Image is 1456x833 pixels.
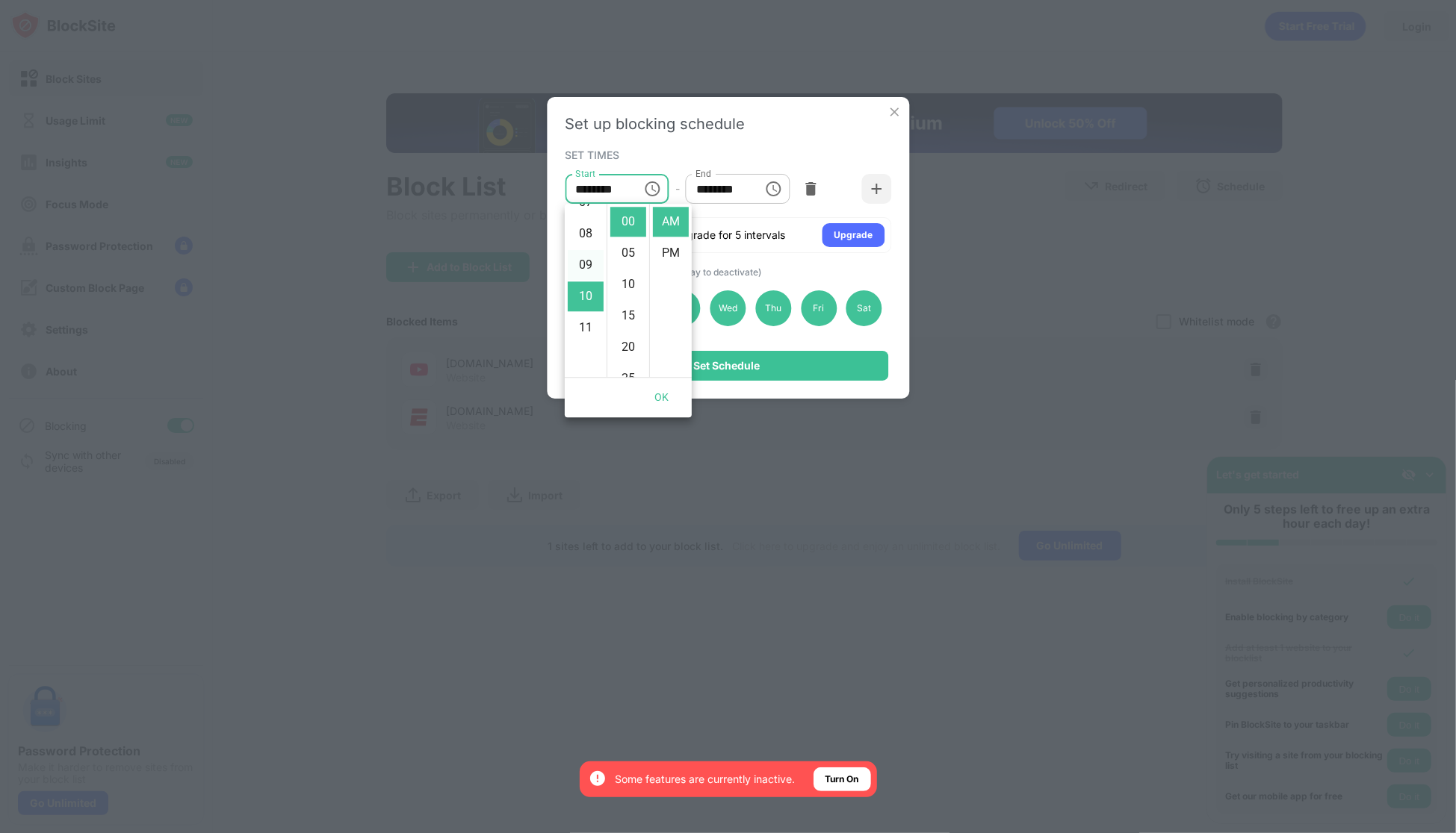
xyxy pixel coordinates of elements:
[649,204,692,377] ul: Select meridiem
[801,290,837,326] div: Fri
[616,772,796,787] div: Some features are currently inactive.
[568,219,604,249] li: 8 hours
[610,238,646,268] li: 5 minutes
[568,313,604,343] li: 11 hours
[759,174,789,204] button: Choose time, selected time is 1:00 PM
[653,207,689,237] li: AM
[610,364,646,393] li: 25 minutes
[696,167,712,180] label: End
[610,269,646,299] li: 10 minutes
[755,290,791,326] div: Thu
[568,187,604,217] li: 7 hours
[825,772,859,787] div: Turn On
[589,770,607,787] img: error-circle-white.svg
[565,115,891,133] div: Set up blocking schedule
[610,207,646,237] li: 0 minutes
[568,250,604,280] li: 9 hours
[651,266,761,278] span: (Click a day to deactivate)
[675,181,680,197] div: -
[638,384,686,411] button: OK
[834,228,873,243] div: Upgrade
[565,265,887,278] div: SELECTED DAYS
[710,290,746,326] div: Wed
[638,174,668,204] button: Choose time, selected time is 10:00 AM
[610,301,646,331] li: 15 minutes
[568,281,604,311] li: 10 hours
[887,104,902,119] img: x-button.svg
[607,204,649,377] ul: Select minutes
[846,290,882,326] div: Sat
[565,204,607,377] ul: Select hours
[693,360,760,372] div: Set Schedule
[610,332,646,362] li: 20 minutes
[575,167,595,180] label: Start
[565,149,887,160] div: SET TIMES
[653,238,689,268] li: PM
